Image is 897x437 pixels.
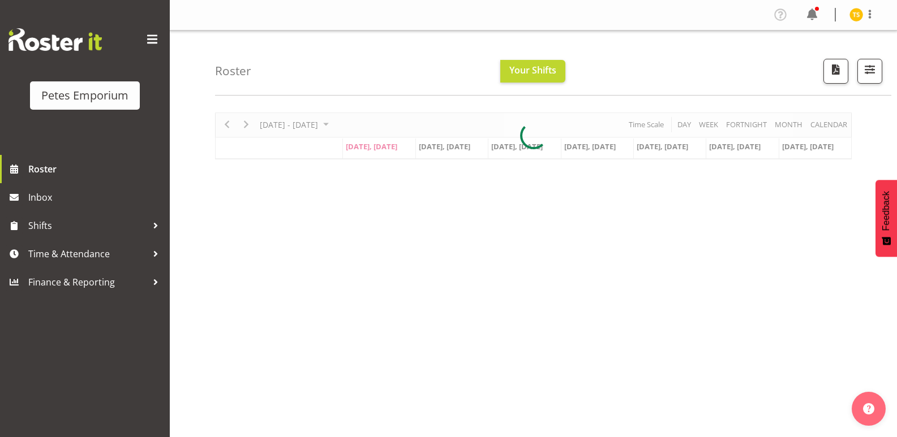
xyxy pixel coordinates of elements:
span: Finance & Reporting [28,274,147,291]
img: tamara-straker11292.jpg [849,8,863,21]
span: Time & Attendance [28,245,147,262]
button: Download a PDF of the roster according to the set date range. [823,59,848,84]
div: Petes Emporium [41,87,128,104]
span: Your Shifts [509,64,556,76]
span: Feedback [881,191,891,231]
span: Shifts [28,217,147,234]
img: Rosterit website logo [8,28,102,51]
button: Feedback - Show survey [875,180,897,257]
img: help-xxl-2.png [863,403,874,414]
button: Your Shifts [500,60,565,83]
h4: Roster [215,64,251,77]
span: Roster [28,161,164,178]
span: Inbox [28,189,164,206]
button: Filter Shifts [857,59,882,84]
